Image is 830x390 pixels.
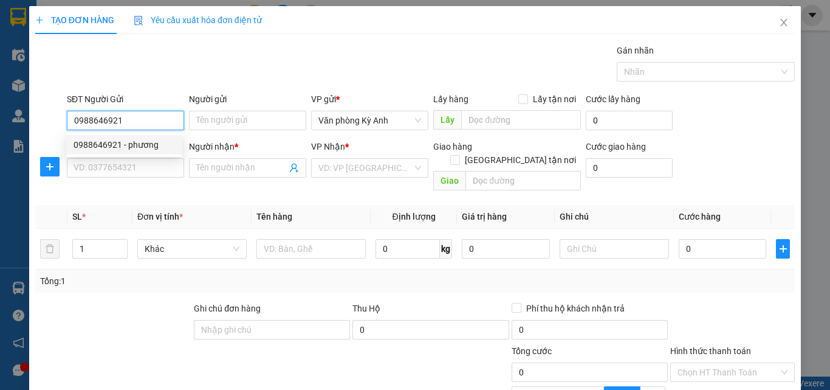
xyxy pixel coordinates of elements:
[256,212,292,221] span: Tên hàng
[72,212,82,221] span: SL
[461,110,581,130] input: Dọc đường
[189,140,306,153] div: Người nhận
[586,142,646,151] label: Cước giao hàng
[311,92,428,106] div: VP gửi
[460,153,581,167] span: [GEOGRAPHIC_DATA] tận nơi
[352,304,380,313] span: Thu Hộ
[462,212,507,221] span: Giá trị hàng
[433,171,465,190] span: Giao
[433,94,468,104] span: Lấy hàng
[779,18,789,27] span: close
[586,111,673,130] input: Cước lấy hàng
[35,16,44,24] span: plus
[74,138,175,151] div: 0988646921 - phương
[145,240,239,258] span: Khác
[40,157,60,176] button: plus
[560,239,669,259] input: Ghi Chú
[134,15,262,25] span: Yêu cầu xuất hóa đơn điện tử
[462,239,549,259] input: 0
[189,92,306,106] div: Người gửi
[776,239,790,259] button: plus
[528,92,581,106] span: Lấy tận nơi
[134,16,143,26] img: icon
[555,205,674,229] th: Ghi chú
[35,15,114,25] span: TẠO ĐƠN HÀNG
[586,158,673,178] input: Cước giao hàng
[586,94,640,104] label: Cước lấy hàng
[40,239,60,259] button: delete
[67,92,184,106] div: SĐT Người Gửi
[137,212,183,221] span: Đơn vị tính
[289,163,299,173] span: user-add
[433,142,472,151] span: Giao hàng
[521,302,629,315] span: Phí thu hộ khách nhận trả
[318,111,421,130] span: Văn phòng Kỳ Anh
[433,110,461,130] span: Lấy
[392,212,435,221] span: Định lượng
[670,346,751,356] label: Hình thức thanh toán
[256,239,366,259] input: VD: Bàn, Ghế
[41,162,59,172] span: plus
[679,212,721,221] span: Cước hàng
[194,320,350,340] input: Ghi chú đơn hàng
[311,142,345,151] span: VP Nhận
[617,46,654,55] label: Gán nhãn
[194,304,261,313] label: Ghi chú đơn hàng
[777,244,789,254] span: plus
[512,346,552,356] span: Tổng cước
[767,6,801,40] button: Close
[465,171,581,190] input: Dọc đường
[440,239,452,259] span: kg
[40,274,321,288] div: Tổng: 1
[66,135,182,155] div: 0988646921 - phương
